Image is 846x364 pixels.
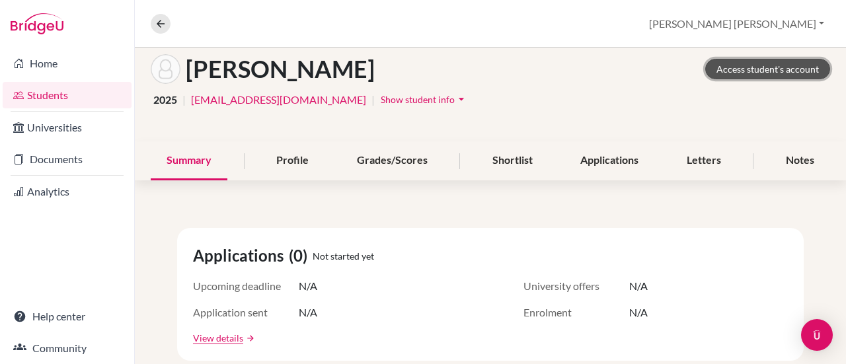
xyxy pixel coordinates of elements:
[313,249,374,263] span: Not started yet
[11,13,63,34] img: Bridge-U
[705,59,830,79] a: Access student's account
[380,89,469,110] button: Show student infoarrow_drop_down
[299,305,317,320] span: N/A
[3,50,132,77] a: Home
[193,278,299,294] span: Upcoming deadline
[191,92,366,108] a: [EMAIL_ADDRESS][DOMAIN_NAME]
[3,114,132,141] a: Universities
[289,244,313,268] span: (0)
[671,141,737,180] div: Letters
[151,54,180,84] img: Gonzalo Gutiérrez's avatar
[523,278,629,294] span: University offers
[260,141,325,180] div: Profile
[477,141,549,180] div: Shortlist
[381,94,455,105] span: Show student info
[371,92,375,108] span: |
[151,141,227,180] div: Summary
[341,141,443,180] div: Grades/Scores
[629,278,648,294] span: N/A
[564,141,654,180] div: Applications
[3,303,132,330] a: Help center
[3,335,132,361] a: Community
[193,331,243,345] a: View details
[193,305,299,320] span: Application sent
[153,92,177,108] span: 2025
[629,305,648,320] span: N/A
[801,319,833,351] div: Open Intercom Messenger
[643,11,830,36] button: [PERSON_NAME] [PERSON_NAME]
[770,141,830,180] div: Notes
[3,82,132,108] a: Students
[3,178,132,205] a: Analytics
[3,146,132,172] a: Documents
[455,92,468,106] i: arrow_drop_down
[299,278,317,294] span: N/A
[243,334,255,343] a: arrow_forward
[193,244,289,268] span: Applications
[523,305,629,320] span: Enrolment
[182,92,186,108] span: |
[186,55,375,83] h1: [PERSON_NAME]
